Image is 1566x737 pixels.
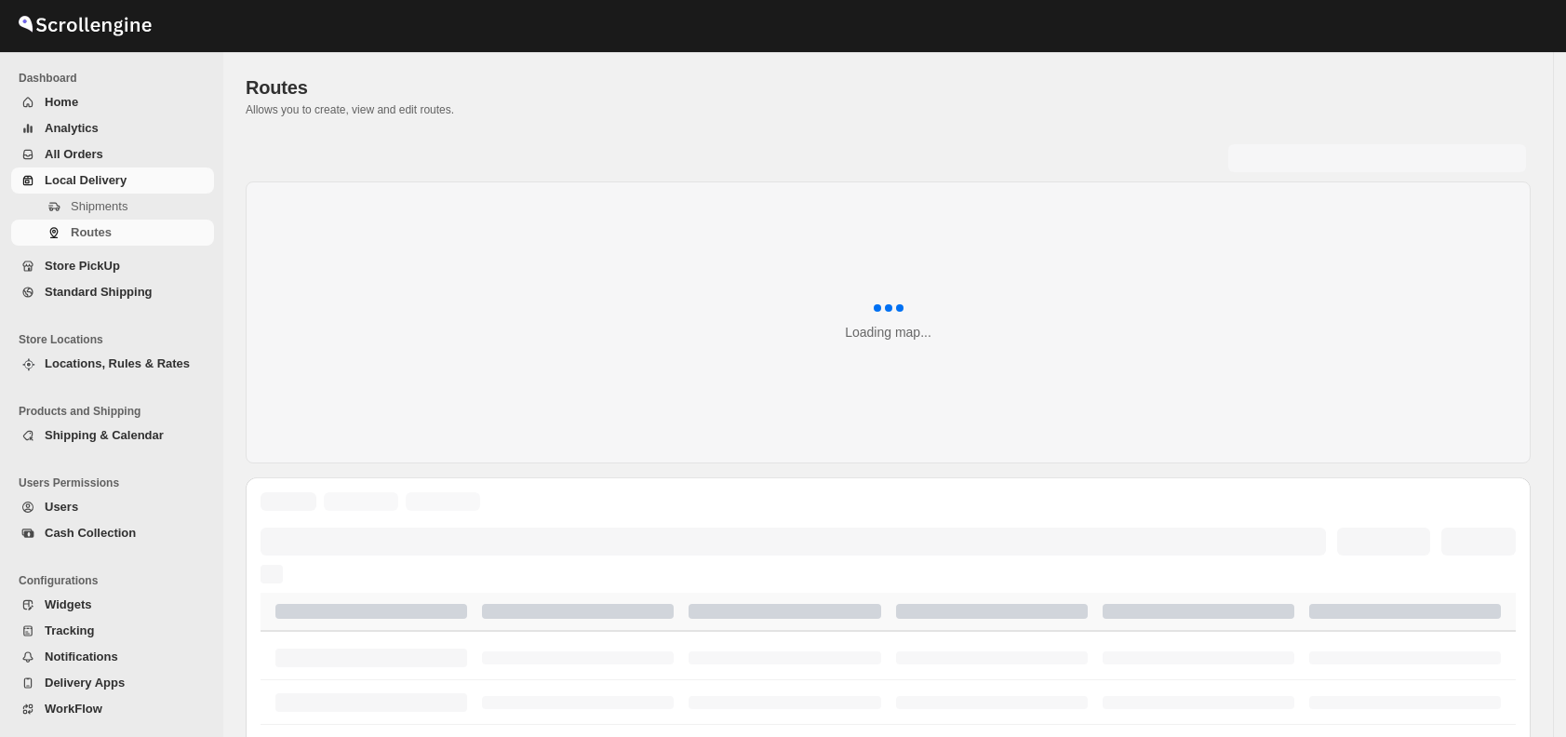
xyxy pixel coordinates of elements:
[11,592,214,618] button: Widgets
[71,199,127,213] span: Shipments
[11,670,214,696] button: Delivery Apps
[11,494,214,520] button: Users
[45,623,94,637] span: Tracking
[246,77,308,98] span: Routes
[71,225,112,239] span: Routes
[45,526,136,540] span: Cash Collection
[45,597,91,611] span: Widgets
[11,696,214,722] button: WorkFlow
[11,422,214,449] button: Shipping & Calendar
[11,89,214,115] button: Home
[11,618,214,644] button: Tracking
[11,115,214,141] button: Analytics
[45,676,125,690] span: Delivery Apps
[45,356,190,370] span: Locations, Rules & Rates
[45,500,78,514] span: Users
[11,644,214,670] button: Notifications
[11,220,214,246] button: Routes
[19,332,214,347] span: Store Locations
[11,194,214,220] button: Shipments
[45,95,78,109] span: Home
[45,702,102,716] span: WorkFlow
[19,71,214,86] span: Dashboard
[11,520,214,546] button: Cash Collection
[45,650,118,663] span: Notifications
[45,173,127,187] span: Local Delivery
[19,476,214,490] span: Users Permissions
[246,102,1531,117] p: Allows you to create, view and edit routes.
[45,259,120,273] span: Store PickUp
[45,285,153,299] span: Standard Shipping
[845,323,931,342] div: Loading map...
[45,147,103,161] span: All Orders
[11,141,214,167] button: All Orders
[19,404,214,419] span: Products and Shipping
[45,428,164,442] span: Shipping & Calendar
[11,351,214,377] button: Locations, Rules & Rates
[45,121,99,135] span: Analytics
[19,573,214,588] span: Configurations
